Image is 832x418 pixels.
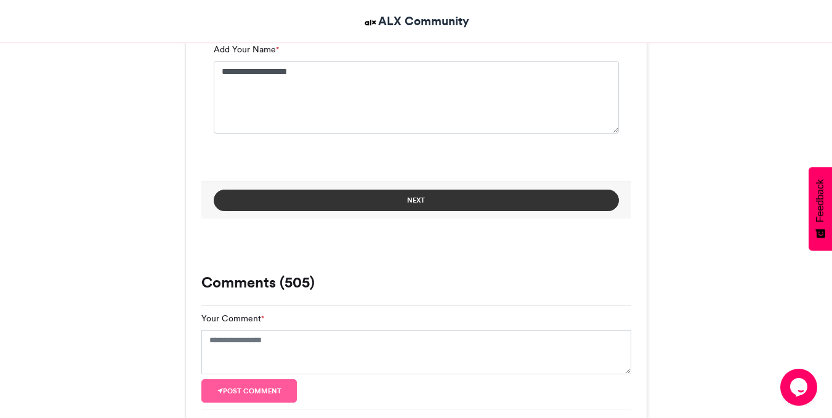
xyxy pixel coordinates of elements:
h3: Comments (505) [201,275,631,290]
label: Add Your Name [214,43,279,56]
iframe: chat widget [780,369,820,406]
label: Your Comment [201,312,264,325]
img: ALX Community [363,15,378,30]
span: Feedback [815,179,826,222]
button: Post comment [201,379,297,403]
button: Next [214,190,619,211]
button: Feedback - Show survey [809,167,832,251]
a: ALX Community [363,12,469,30]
